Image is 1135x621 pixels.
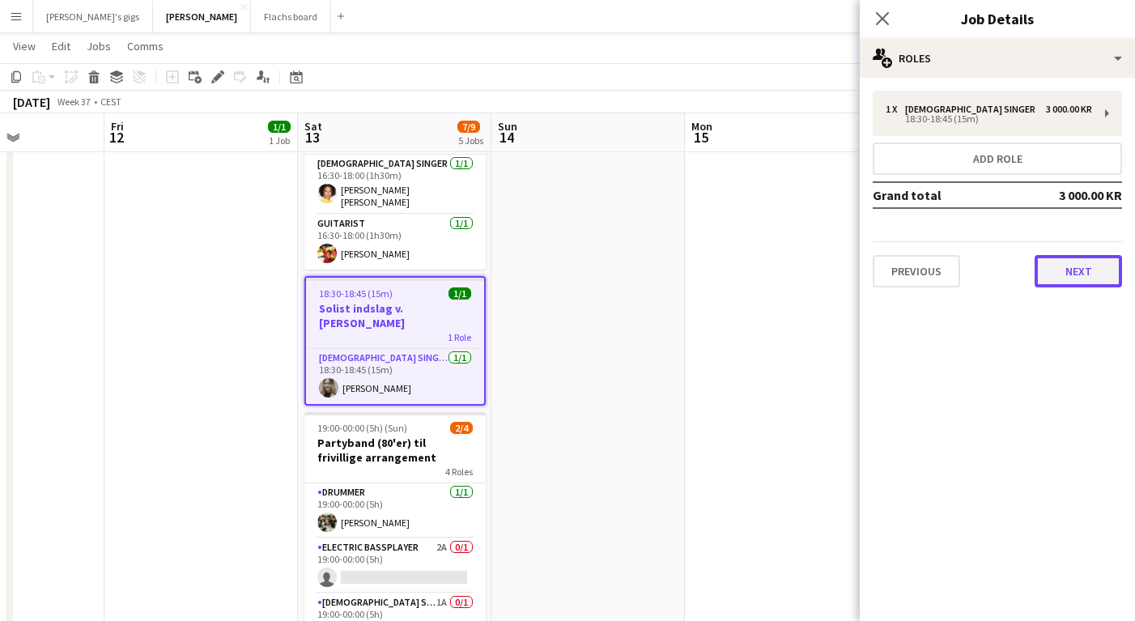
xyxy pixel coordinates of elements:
app-job-card: 18:30-18:45 (15m)1/1Solist indslag v. [PERSON_NAME]1 Role[DEMOGRAPHIC_DATA] Singer1/118:30-18:45 ... [304,276,486,406]
div: [DEMOGRAPHIC_DATA] Singer [905,104,1042,115]
div: CEST [100,96,121,108]
div: 1 x [886,104,905,115]
button: Flachs board [251,1,331,32]
span: 12 [108,128,124,147]
a: Jobs [80,36,117,57]
button: [PERSON_NAME]'s gigs [33,1,153,32]
span: Fri [111,119,124,134]
span: 1 Role [448,331,471,343]
h3: Job Details [860,8,1135,29]
span: 14 [495,128,517,147]
span: 4 Roles [445,466,473,478]
span: 2/4 [450,422,473,434]
div: Roles [860,39,1135,78]
span: Week 37 [53,96,94,108]
span: Jobs [87,39,111,53]
app-job-card: 16:30-18:00 (1h30m)2/2Jazzduo til bryllup (Saudades do Rio Duo) - ([PERSON_NAME] sidste bekræftel... [304,83,486,270]
span: Sat [304,119,322,134]
a: Edit [45,36,77,57]
span: Sun [498,119,517,134]
button: Previous [873,255,960,287]
span: Mon [691,119,712,134]
span: 1/1 [448,287,471,300]
h3: Partyband (80'er) til frivillige arrangement [304,436,486,465]
div: 3 000.00 KR [1046,104,1092,115]
a: Comms [121,36,170,57]
app-card-role: Drummer1/119:00-00:00 (5h)[PERSON_NAME] [304,483,486,538]
span: 15 [689,128,712,147]
td: 3 000.00 KR [1020,182,1122,208]
span: 19:00-00:00 (5h) (Sun) [317,422,407,434]
button: Next [1035,255,1122,287]
span: 1/1 [268,121,291,133]
div: 18:30-18:45 (15m) [886,115,1092,123]
button: Add role [873,142,1122,175]
app-card-role: Guitarist1/116:30-18:00 (1h30m)[PERSON_NAME] [304,215,486,270]
h3: Solist indslag v. [PERSON_NAME] [306,301,484,330]
app-card-role: [DEMOGRAPHIC_DATA] Singer1/116:30-18:00 (1h30m)[PERSON_NAME] [PERSON_NAME] [304,155,486,215]
span: Comms [127,39,164,53]
button: [PERSON_NAME] [153,1,251,32]
div: [DATE] [13,94,50,110]
span: View [13,39,36,53]
span: 7/9 [457,121,480,133]
span: 18:30-18:45 (15m) [319,287,393,300]
div: 5 Jobs [458,134,483,147]
a: View [6,36,42,57]
span: 13 [302,128,322,147]
td: Grand total [873,182,1020,208]
div: 1 Job [269,134,290,147]
app-card-role: Electric Bassplayer2A0/119:00-00:00 (5h) [304,538,486,593]
span: Edit [52,39,70,53]
app-card-role: [DEMOGRAPHIC_DATA] Singer1/118:30-18:45 (15m)[PERSON_NAME] [306,349,484,404]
